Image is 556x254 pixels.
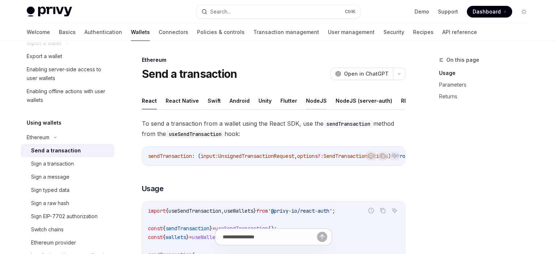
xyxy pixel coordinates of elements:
[209,225,212,232] span: }
[142,183,164,194] span: Usage
[27,7,72,17] img: light logo
[21,157,114,170] a: Sign a transaction
[31,159,74,168] div: Sign a transaction
[210,7,231,16] div: Search...
[201,153,215,159] span: input
[383,23,404,41] a: Security
[366,206,376,215] button: Report incorrect code
[317,232,327,242] button: Send message
[31,146,81,155] div: Send a transaction
[390,206,399,215] button: Ask AI
[27,23,50,41] a: Welcome
[197,23,245,41] a: Policies & controls
[280,92,297,109] button: Flutter
[192,153,201,159] span: : (
[84,23,122,41] a: Authentication
[224,208,253,214] span: useWallets
[258,92,272,109] button: Unity
[148,153,192,159] span: sendTransaction
[166,130,224,138] code: useSendTransaction
[413,23,434,41] a: Recipes
[332,208,335,214] span: ;
[31,212,98,221] div: Sign EIP-7702 authorization
[378,151,387,160] button: Copy the contents from the code block
[21,85,114,107] a: Enabling offline actions with user wallets
[131,23,150,41] a: Wallets
[268,208,332,214] span: '@privy-io/react-auth'
[31,199,69,208] div: Sign a raw hash
[438,8,458,15] a: Support
[31,186,69,194] div: Sign typed data
[27,52,62,61] div: Export a wallet
[446,56,479,64] span: On this page
[31,238,76,247] div: Ethereum provider
[208,92,221,109] button: Swift
[21,63,114,85] a: Enabling server-side access to user wallets
[324,120,373,128] code: sendTransaction
[439,91,536,102] a: Returns
[294,153,297,159] span: ,
[218,153,294,159] span: UnsignedTransactionRequest
[390,151,399,160] button: Ask AI
[31,173,69,181] div: Sign a message
[27,118,61,127] h5: Using wallets
[21,170,114,183] a: Sign a message
[215,153,218,159] span: :
[166,92,199,109] button: React Native
[473,8,501,15] span: Dashboard
[253,208,256,214] span: }
[366,151,376,160] button: Report incorrect code
[142,67,237,80] h1: Send a transaction
[166,225,209,232] span: sendTransaction
[253,23,319,41] a: Transaction management
[230,92,250,109] button: Android
[268,225,277,232] span: ();
[345,9,356,15] span: Ctrl K
[518,6,530,18] button: Toggle dark mode
[415,8,429,15] a: Demo
[148,225,163,232] span: const
[439,79,536,91] a: Parameters
[328,23,375,41] a: User management
[148,208,166,214] span: import
[401,92,424,109] button: REST API
[442,23,477,41] a: API reference
[21,144,114,157] a: Send a transaction
[330,68,393,80] button: Open in ChatGPT
[59,23,76,41] a: Basics
[324,153,388,159] span: SendTransactionOptions
[388,153,391,159] span: )
[166,208,169,214] span: {
[27,87,110,105] div: Enabling offline actions with user wallets
[336,92,392,109] button: NodeJS (server-auth)
[212,225,215,232] span: =
[439,67,536,79] a: Usage
[142,118,405,139] span: To send a transaction from a wallet using the React SDK, use the method from the hook:
[21,50,114,63] a: Export a wallet
[27,65,110,83] div: Enabling server-side access to user wallets
[221,208,224,214] span: ,
[196,5,360,18] button: Search...CtrlK
[297,153,318,159] span: options
[21,223,114,236] a: Switch chains
[21,236,114,249] a: Ethereum provider
[31,225,64,234] div: Switch chains
[318,153,324,159] span: ?:
[256,208,268,214] span: from
[163,225,166,232] span: {
[215,225,268,232] span: useSendTransaction
[378,206,387,215] button: Copy the contents from the code block
[306,92,327,109] button: NodeJS
[159,23,188,41] a: Connectors
[142,92,157,109] button: React
[467,6,512,18] a: Dashboard
[27,133,49,142] div: Ethereum
[142,56,405,64] div: Ethereum
[169,208,221,214] span: useSendTransaction
[21,210,114,223] a: Sign EIP-7702 authorization
[21,197,114,210] a: Sign a raw hash
[21,183,114,197] a: Sign typed data
[344,70,389,77] span: Open in ChatGPT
